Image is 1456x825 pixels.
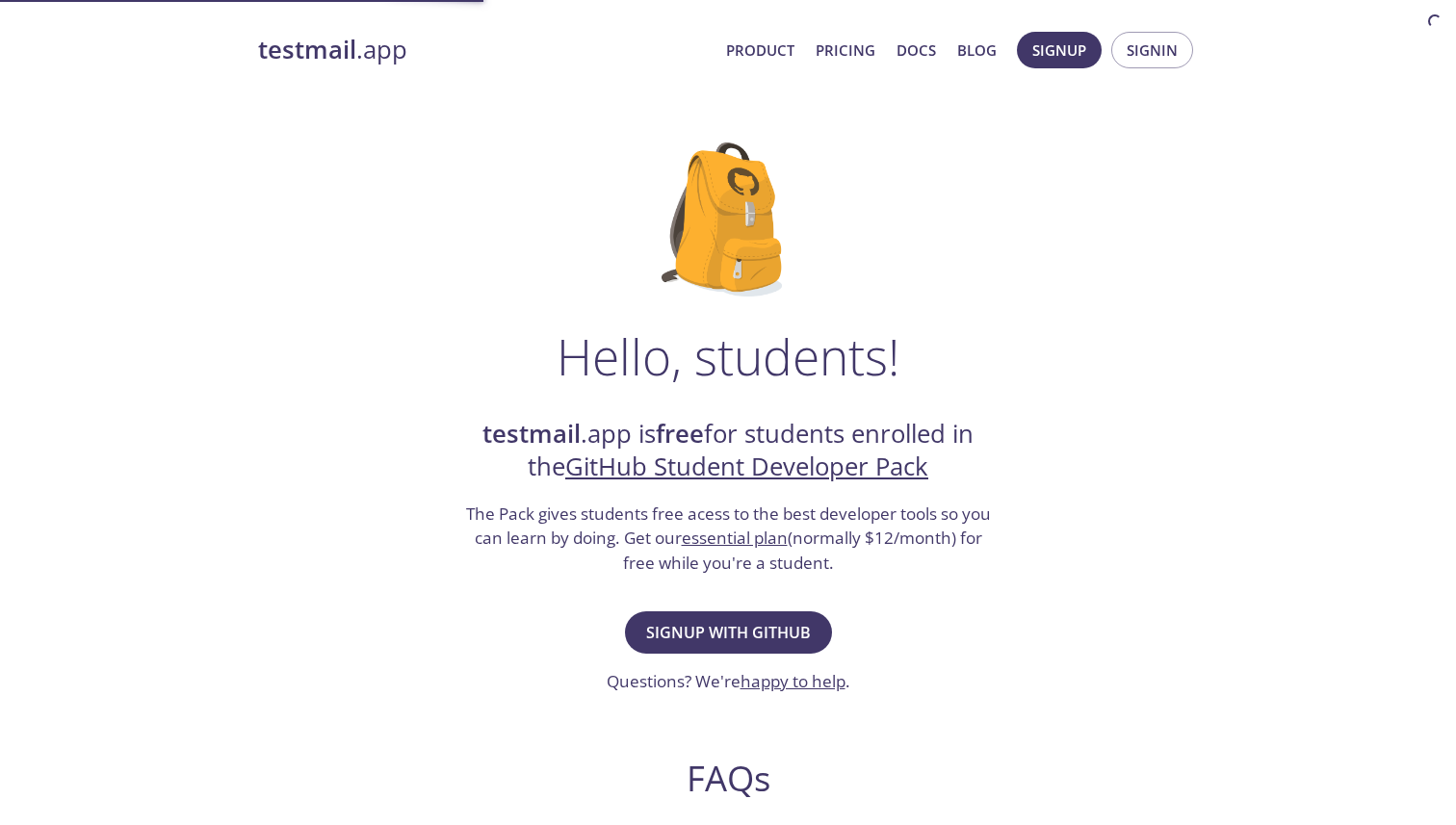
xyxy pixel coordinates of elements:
[816,38,875,63] a: Pricing
[358,757,1098,800] h2: FAQs
[565,450,928,483] a: GitHub Student Developer Pack
[741,670,845,692] a: happy to help
[682,527,788,549] a: essential plan
[1032,38,1086,63] span: Signup
[1111,32,1193,68] button: Signin
[646,619,811,646] span: Signup with GitHub
[607,669,850,694] h3: Questions? We're .
[897,38,936,63] a: Docs
[557,327,899,385] h1: Hello, students!
[258,33,356,66] strong: testmail
[662,142,795,296] img: github-student-backpack.png
[656,417,704,451] strong: free
[957,38,997,63] a: Blog
[625,611,832,654] button: Signup with GitHub
[1127,38,1178,63] span: Signin
[258,34,711,66] a: testmail.app
[463,502,993,576] h3: The Pack gives students free acess to the best developer tools so you can learn by doing. Get our...
[726,38,794,63] a: Product
[1017,32,1102,68] button: Signup
[482,417,581,451] strong: testmail
[463,418,993,484] h2: .app is for students enrolled in the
